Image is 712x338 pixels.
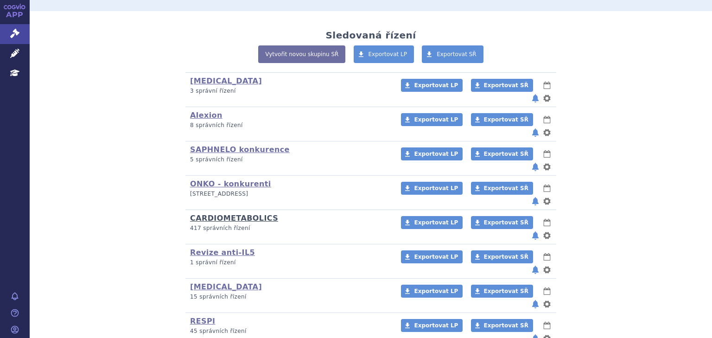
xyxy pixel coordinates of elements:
[190,179,271,188] a: ONKO - konkurenti
[471,79,533,92] a: Exportovat SŘ
[531,196,540,207] button: notifikace
[190,121,389,129] p: 8 správních řízení
[542,299,552,310] button: nastavení
[542,148,552,159] button: lhůty
[190,224,389,232] p: 417 správních řízení
[190,317,215,325] a: RESPI
[401,216,463,229] a: Exportovat LP
[531,264,540,275] button: notifikace
[471,250,533,263] a: Exportovat SŘ
[484,219,528,226] span: Exportovat SŘ
[531,127,540,138] button: notifikace
[414,151,458,157] span: Exportovat LP
[190,327,389,335] p: 45 správních řízení
[190,77,262,85] a: [MEDICAL_DATA]
[542,217,552,228] button: lhůty
[471,319,533,332] a: Exportovat SŘ
[484,322,528,329] span: Exportovat SŘ
[401,147,463,160] a: Exportovat LP
[414,254,458,260] span: Exportovat LP
[190,282,262,291] a: [MEDICAL_DATA]
[531,161,540,172] button: notifikace
[414,116,458,123] span: Exportovat LP
[542,80,552,91] button: lhůty
[401,319,463,332] a: Exportovat LP
[190,156,389,164] p: 5 správních řízení
[542,161,552,172] button: nastavení
[190,190,389,198] p: [STREET_ADDRESS]
[190,293,389,301] p: 15 správních řízení
[542,251,552,262] button: lhůty
[369,51,407,57] span: Exportovat LP
[542,114,552,125] button: lhůty
[531,299,540,310] button: notifikace
[542,230,552,241] button: nastavení
[190,259,389,267] p: 1 správní řízení
[484,151,528,157] span: Exportovat SŘ
[422,45,483,63] a: Exportovat SŘ
[258,45,345,63] a: Vytvořit novou skupinu SŘ
[437,51,477,57] span: Exportovat SŘ
[401,79,463,92] a: Exportovat LP
[414,288,458,294] span: Exportovat LP
[190,87,389,95] p: 3 správní řízení
[484,116,528,123] span: Exportovat SŘ
[542,196,552,207] button: nastavení
[531,93,540,104] button: notifikace
[484,254,528,260] span: Exportovat SŘ
[414,322,458,329] span: Exportovat LP
[542,320,552,331] button: lhůty
[190,145,290,154] a: SAPHNELO konkurence
[542,93,552,104] button: nastavení
[401,113,463,126] a: Exportovat LP
[542,264,552,275] button: nastavení
[484,185,528,191] span: Exportovat SŘ
[414,82,458,89] span: Exportovat LP
[471,113,533,126] a: Exportovat SŘ
[471,285,533,298] a: Exportovat SŘ
[414,219,458,226] span: Exportovat LP
[542,286,552,297] button: lhůty
[354,45,414,63] a: Exportovat LP
[542,183,552,194] button: lhůty
[401,250,463,263] a: Exportovat LP
[401,182,463,195] a: Exportovat LP
[414,185,458,191] span: Exportovat LP
[401,285,463,298] a: Exportovat LP
[190,214,278,223] a: CARDIOMETABOLICS
[325,30,416,41] h2: Sledovaná řízení
[471,216,533,229] a: Exportovat SŘ
[471,147,533,160] a: Exportovat SŘ
[484,288,528,294] span: Exportovat SŘ
[190,111,222,120] a: Alexion
[484,82,528,89] span: Exportovat SŘ
[542,127,552,138] button: nastavení
[190,248,255,257] a: Revize anti-IL5
[531,230,540,241] button: notifikace
[471,182,533,195] a: Exportovat SŘ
